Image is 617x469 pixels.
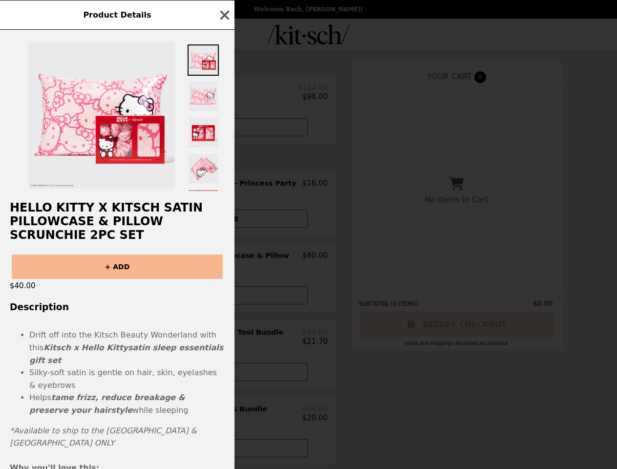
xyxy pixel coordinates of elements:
[29,343,223,365] strong: et
[10,426,197,448] i: *Available to ship to the [GEOGRAPHIC_DATA] & [GEOGRAPHIC_DATA] ONLY
[188,189,219,220] img: Thumbnail 5
[83,10,151,20] span: Product Details
[28,42,175,189] img: Default Title
[188,117,219,148] img: Thumbnail 3
[29,330,223,364] span: Drift off into the Kitsch Beauty Wonderland with this
[43,343,128,352] strong: Kitsch x Hello Kitty
[29,393,185,415] strong: tame frizz, reduce breakage & preserve your hairstyle
[12,255,223,279] button: + ADD
[188,153,219,184] img: Thumbnail 4
[29,343,223,365] em: satin sleep essentials gift s
[29,393,189,415] span: Helps while sleeping
[29,368,217,390] span: Silky-soft satin is gentle on hair, skin, eyelashes & eyebrows
[188,44,219,76] img: Thumbnail 1
[188,81,219,112] img: Thumbnail 2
